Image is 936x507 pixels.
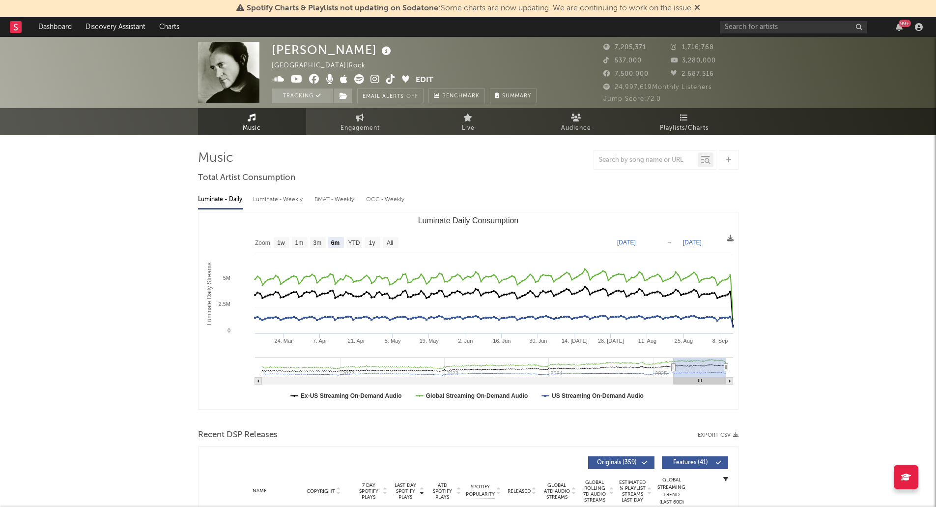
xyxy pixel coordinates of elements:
a: Dashboard [31,17,79,37]
span: ATD Spotify Plays [429,482,455,500]
text: 7. Apr [312,338,327,344]
text: Global Streaming On-Demand Audio [425,392,528,399]
text: 1m [295,239,303,246]
span: Released [508,488,531,494]
span: Spotify Charts & Playlists not updating on Sodatone [247,4,438,12]
span: Dismiss [694,4,700,12]
text: 5. May [384,338,401,344]
button: Edit [416,74,433,87]
text: → [667,239,673,246]
text: US Streaming On-Demand Audio [552,392,644,399]
text: 3m [313,239,321,246]
span: Summary [502,93,531,99]
div: Luminate - Daily [198,191,243,208]
span: Features ( 41 ) [668,460,713,466]
a: Benchmark [428,89,485,103]
text: Ex-US Streaming On-Demand Audio [301,392,402,399]
a: Engagement [306,108,414,135]
input: Search for artists [720,21,867,33]
text: 2. Jun [458,338,473,344]
text: YTD [348,239,360,246]
div: [PERSON_NAME] [272,42,394,58]
text: [DATE] [683,239,702,246]
span: Copyright [307,488,335,494]
text: Luminate Daily Streams [206,263,213,325]
span: : Some charts are now updating. We are continuing to work on the issue [247,4,691,12]
span: Recent DSP Releases [198,429,278,441]
button: Originals(359) [588,456,654,469]
text: 28. [DATE] [597,338,624,344]
span: Last Day Spotify Plays [393,482,419,500]
button: 99+ [896,23,903,31]
text: 8. Sep [712,338,728,344]
span: Playlists/Charts [660,122,709,134]
a: Live [414,108,522,135]
a: Playlists/Charts [630,108,738,135]
div: 99 + [899,20,911,27]
a: Music [198,108,306,135]
span: 537,000 [603,58,642,64]
span: 24,997,619 Monthly Listeners [603,84,712,90]
text: Luminate Daily Consumption [418,216,518,225]
span: Estimated % Playlist Streams Last Day [619,479,646,503]
a: Audience [522,108,630,135]
text: 11. Aug [638,338,656,344]
button: Email AlertsOff [357,89,424,103]
button: Export CSV [698,432,738,438]
text: 19. May [419,338,439,344]
span: Music [243,122,261,134]
text: Zoom [255,239,270,246]
button: Features(41) [662,456,728,469]
text: 16. Jun [493,338,511,344]
span: Live [462,122,475,134]
span: Engagement [340,122,380,134]
span: Total Artist Consumption [198,172,295,184]
a: Discovery Assistant [79,17,152,37]
text: 1w [277,239,285,246]
button: Tracking [272,89,333,103]
em: Off [406,94,418,99]
span: 7,500,000 [603,71,649,77]
span: Originals ( 359 ) [595,460,640,466]
div: OCC - Weekly [366,191,405,208]
text: 25. Aug [674,338,692,344]
div: Name [228,487,292,495]
button: Summary [490,89,537,103]
span: 3,280,000 [671,58,716,64]
text: 0 [227,328,230,333]
div: Luminate - Weekly [253,191,305,208]
span: 7,205,371 [603,44,646,51]
text: 24. Mar [274,338,293,344]
span: 7 Day Spotify Plays [356,482,382,500]
div: [GEOGRAPHIC_DATA] | Rock [272,60,377,72]
span: Spotify Popularity [466,483,495,498]
span: 2,687,516 [671,71,714,77]
div: BMAT - Weekly [314,191,356,208]
span: Global ATD Audio Streams [543,482,570,500]
span: Benchmark [442,90,480,102]
text: 5M [223,275,230,281]
text: 21. Apr [347,338,365,344]
text: All [386,239,393,246]
svg: Luminate Daily Consumption [199,212,738,409]
text: 2.5M [218,301,230,307]
text: 14. [DATE] [561,338,587,344]
span: 1,716,768 [671,44,714,51]
div: Global Streaming Trend (Last 60D) [657,477,686,506]
text: 1y [369,239,375,246]
input: Search by song name or URL [594,156,698,164]
text: 30. Jun [529,338,547,344]
text: [DATE] [617,239,636,246]
a: Charts [152,17,186,37]
span: Global Rolling 7D Audio Streams [581,479,608,503]
span: Jump Score: 72.0 [603,96,661,102]
text: 6m [331,239,339,246]
span: Audience [561,122,591,134]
